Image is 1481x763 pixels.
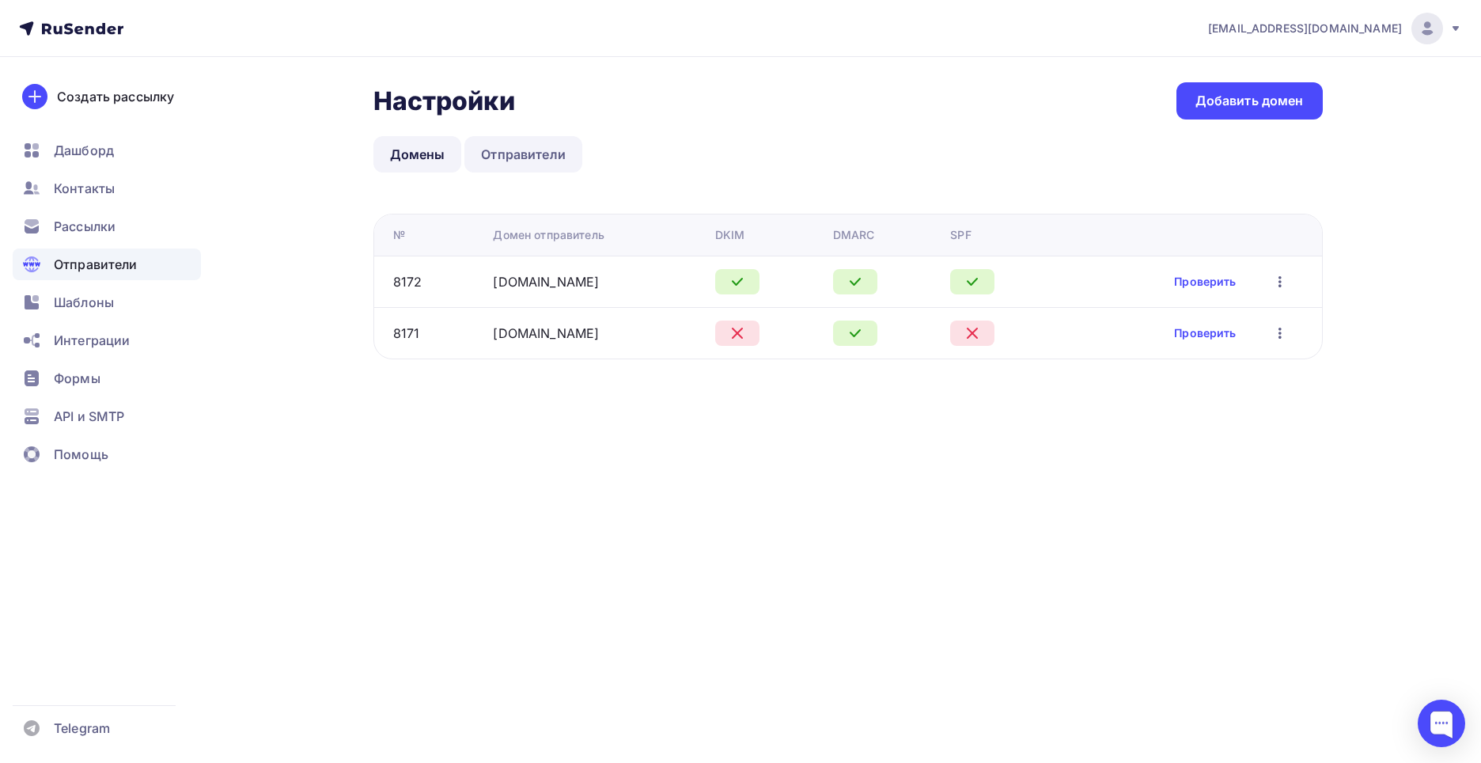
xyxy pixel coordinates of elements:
a: Проверить [1174,325,1236,341]
span: Контакты [54,179,115,198]
a: Отправители [464,136,582,173]
a: [DOMAIN_NAME] [493,274,599,290]
div: 8171 [393,324,420,343]
span: API и SMTP [54,407,124,426]
a: Отправители [13,249,201,280]
div: Создать рассылку [57,87,174,106]
a: Формы [13,363,201,394]
h2: Настройки [373,85,515,117]
a: [DOMAIN_NAME] [493,325,599,341]
div: Добавить домен [1195,92,1304,110]
span: Интеграции [54,331,130,350]
a: Дашборд [13,135,201,166]
span: Помощь [54,445,108,464]
a: Проверить [1174,274,1236,290]
span: Формы [54,369,100,388]
div: SPF [950,227,971,243]
div: № [393,227,405,243]
a: Контакты [13,173,201,204]
span: Дашборд [54,141,114,160]
div: 8172 [393,272,422,291]
a: Шаблоны [13,287,201,318]
span: Шаблоны [54,293,114,312]
a: Рассылки [13,211,201,242]
div: Домен отправитель [493,227,604,243]
span: Telegram [54,719,110,738]
div: DMARC [833,227,875,243]
a: [EMAIL_ADDRESS][DOMAIN_NAME] [1208,13,1462,44]
span: Рассылки [54,217,116,236]
span: [EMAIL_ADDRESS][DOMAIN_NAME] [1208,21,1402,36]
span: Отправители [54,255,138,274]
a: Домены [373,136,462,173]
div: DKIM [715,227,745,243]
